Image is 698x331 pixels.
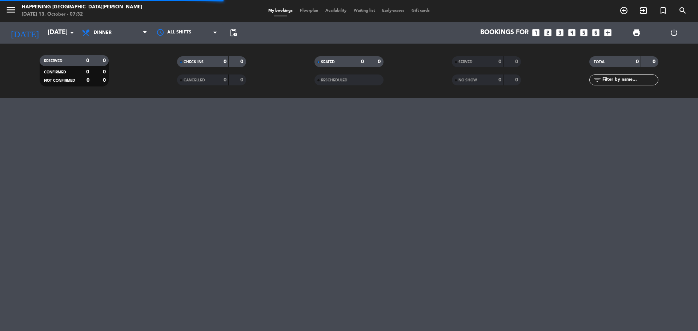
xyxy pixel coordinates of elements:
strong: 0 [240,59,245,64]
i: looks_one [531,28,541,37]
strong: 0 [240,77,245,82]
i: power_settings_new [670,28,678,37]
i: arrow_drop_down [68,28,76,37]
span: CHECK INS [184,60,204,64]
span: RESCHEDULED [321,78,348,82]
i: exit_to_app [639,6,648,15]
strong: 0 [498,59,501,64]
strong: 0 [378,59,382,64]
i: menu [5,4,16,15]
strong: 0 [86,69,89,74]
i: looks_two [543,28,553,37]
i: looks_5 [579,28,589,37]
span: SERVED [458,60,473,64]
span: CANCELLED [184,78,205,82]
strong: 0 [224,59,226,64]
i: add_circle_outline [619,6,628,15]
strong: 0 [224,77,226,82]
span: My bookings [265,9,296,13]
i: looks_4 [567,28,577,37]
i: looks_6 [591,28,601,37]
span: print [632,28,641,37]
i: [DATE] [5,25,44,41]
button: menu [5,4,16,18]
strong: 0 [103,69,107,74]
input: Filter by name... [602,76,658,84]
strong: 0 [498,77,501,82]
i: filter_list [593,76,602,84]
strong: 0 [361,59,364,64]
span: Dinner [94,30,112,35]
span: pending_actions [229,28,238,37]
i: turned_in_not [659,6,667,15]
span: Early-access [378,9,408,13]
span: RESERVED [44,59,63,63]
span: Floorplan [296,9,322,13]
span: NO SHOW [458,78,477,82]
strong: 0 [87,78,89,83]
span: Availability [322,9,350,13]
strong: 0 [515,77,520,82]
strong: 0 [653,59,657,64]
div: Happening [GEOGRAPHIC_DATA][PERSON_NAME] [22,4,142,11]
strong: 0 [636,59,639,64]
strong: 0 [86,58,89,63]
div: [DATE] 13. October - 07:32 [22,11,142,18]
i: search [678,6,687,15]
div: LOG OUT [655,22,693,44]
i: looks_3 [555,28,565,37]
i: add_box [603,28,613,37]
strong: 0 [103,78,107,83]
span: Waiting list [350,9,378,13]
span: Bookings for [480,29,529,36]
span: Gift cards [408,9,433,13]
span: TOTAL [594,60,605,64]
strong: 0 [103,58,107,63]
span: CONFIRMED [44,70,66,74]
span: SEATED [321,60,335,64]
strong: 0 [515,59,520,64]
span: NOT CONFIRMED [44,79,75,82]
